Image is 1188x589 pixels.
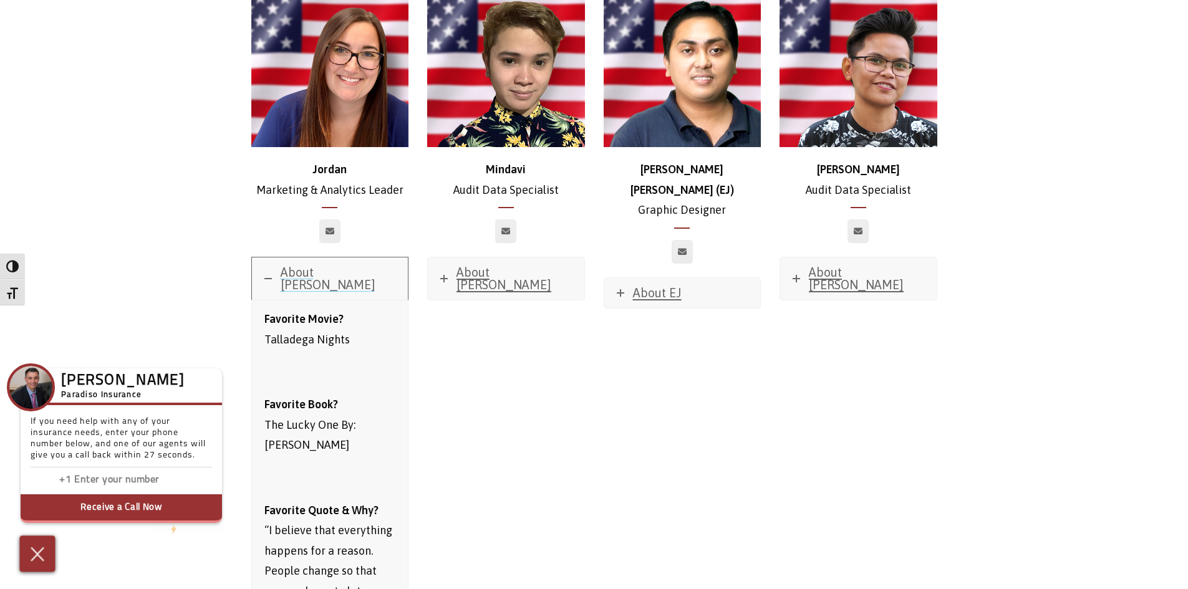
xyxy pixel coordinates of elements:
[153,525,185,533] span: We're by
[171,524,176,534] img: Powered by icon
[264,398,338,411] strong: Favorite Book?
[264,395,396,455] p: The Lucky One By: [PERSON_NAME]
[264,312,344,325] strong: Favorite Movie?
[428,257,584,300] a: About [PERSON_NAME]
[486,163,526,176] strong: Mindavi
[281,265,375,292] span: About [PERSON_NAME]
[817,163,900,176] strong: [PERSON_NAME]
[604,160,761,220] p: Graphic Designer
[604,278,761,308] a: About EJ
[21,494,222,523] button: Receive a Call Now
[633,285,682,300] span: About EJ
[456,265,551,292] span: About [PERSON_NAME]
[264,504,379,517] strong: Favorite Quote & Why?
[427,160,585,200] p: Audit Data Specialist
[37,471,74,489] input: Enter country code
[27,543,48,565] img: Cross icon
[74,471,199,489] input: Enter phone number
[9,366,52,409] img: Company Icon
[31,416,212,467] p: If you need help with any of your insurance needs, enter your phone number below, and one of our ...
[153,525,222,533] a: We'rePowered by iconbyResponseiQ
[264,309,396,350] p: Talladega Nights
[251,160,409,200] p: Marketing & Analytics Leader
[61,388,185,402] h5: Paradiso Insurance
[780,160,937,200] p: Audit Data Specialist
[252,257,408,300] a: About [PERSON_NAME]
[630,163,734,196] strong: [PERSON_NAME] [PERSON_NAME] (EJ)
[312,163,347,176] strong: Jordan
[780,257,937,300] a: About [PERSON_NAME]
[61,376,185,387] h3: [PERSON_NAME]
[809,265,904,292] span: About [PERSON_NAME]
